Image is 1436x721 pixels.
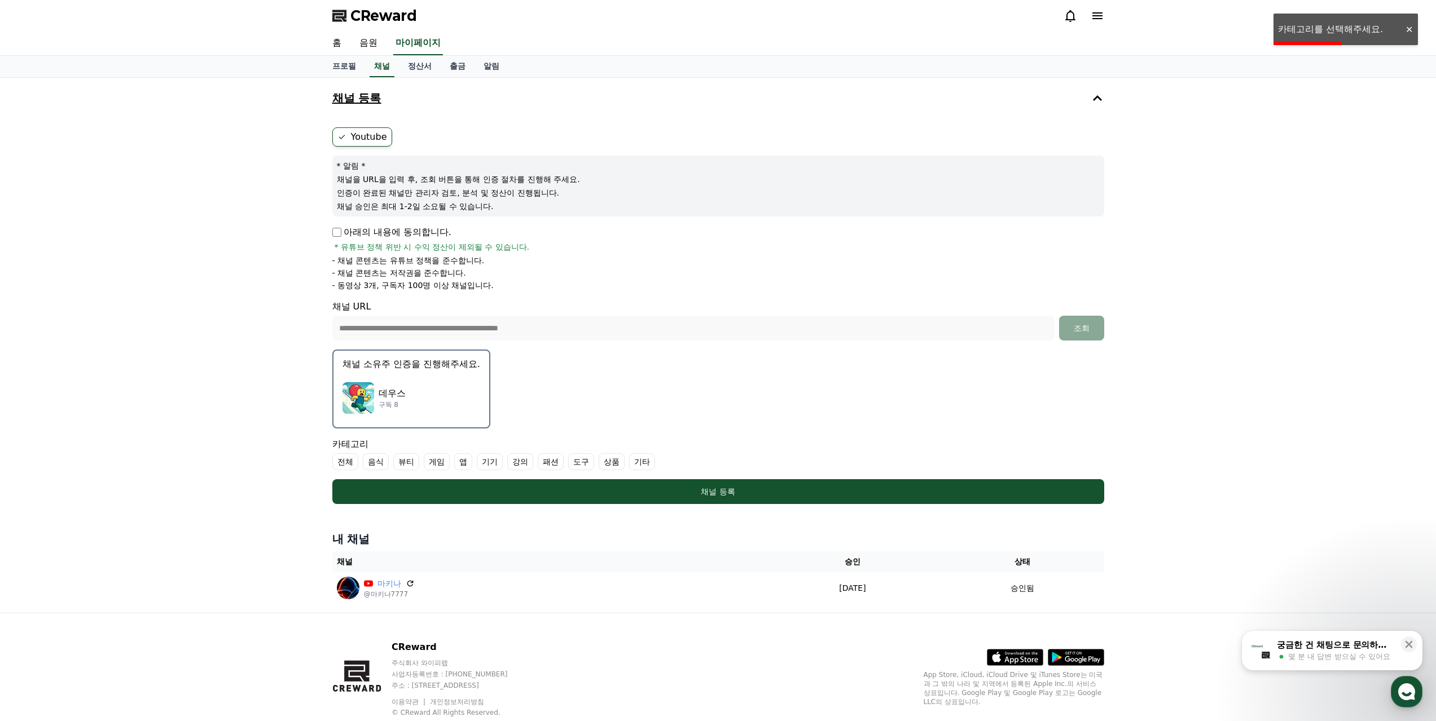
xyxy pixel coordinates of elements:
a: 알림 [475,56,508,77]
p: 주소 : [STREET_ADDRESS] [392,681,529,690]
label: 기기 [477,453,503,470]
p: 인증이 완료된 채널만 관리자 검토, 분석 및 정산이 진행됩니다. [337,187,1100,198]
h4: 채널 등록 [332,92,381,104]
label: 뷰티 [393,453,419,470]
span: 대화 [103,375,117,384]
a: 프로필 [323,56,365,77]
label: 기타 [629,453,655,470]
p: App Store, iCloud, iCloud Drive 및 iTunes Store는 미국과 그 밖의 나라 및 지역에서 등록된 Apple Inc.의 서비스 상표입니다. Goo... [924,670,1104,706]
div: 채널 등록 [355,486,1082,497]
th: 승인 [764,551,942,572]
a: 대화 [74,357,146,386]
div: 채널 URL [332,300,1104,340]
p: 채널 소유주 인증을 진행해주세요. [342,357,480,371]
span: 설정 [174,374,188,383]
p: [DATE] [768,582,937,594]
label: Youtube [332,127,392,147]
p: 채널을 URL을 입력 후, 조회 버튼을 통해 인증 절차를 진행해 주세요. [337,174,1100,185]
label: 상품 [599,453,625,470]
a: CReward [332,7,417,25]
p: 주식회사 와이피랩 [392,658,529,667]
button: 채널 등록 [332,479,1104,504]
a: 정산서 [399,56,441,77]
a: 출금 [441,56,475,77]
h4: 내 채널 [332,531,1104,547]
img: 데우스 [342,382,374,414]
span: 홈 [36,374,42,383]
p: - 채널 콘텐츠는 유튜브 정책을 준수합니다. [332,255,485,266]
div: 카테고리 [332,437,1104,470]
p: 아래의 내용에 동의합니다. [332,225,451,239]
p: CReward [392,640,529,654]
th: 상태 [941,551,1104,572]
p: 구독 8 [379,400,406,409]
p: 승인됨 [1011,582,1034,594]
p: - 동영상 3개, 구독자 100명 이상 채널입니다. [332,280,494,291]
label: 패션 [538,453,564,470]
div: 조회 [1064,322,1100,334]
a: 홈 [323,32,350,55]
a: 설정 [146,357,217,386]
p: 사업자등록번호 : [PHONE_NUMBER] [392,670,529,679]
th: 채널 [332,551,764,572]
a: 홈 [3,357,74,386]
label: 강의 [507,453,533,470]
p: © CReward All Rights Reserved. [392,708,529,717]
p: - 채널 콘텐츠는 저작권을 준수합니다. [332,267,466,278]
p: @마키나7777 [364,590,415,599]
a: 음원 [350,32,387,55]
a: 마이페이지 [393,32,443,55]
p: 데우스 [379,387,406,400]
button: 채널 소유주 인증을 진행해주세요. 데우스 데우스 구독 8 [332,350,490,428]
a: 이용약관 [392,698,427,706]
img: 마키나 [337,577,359,599]
p: 채널 승인은 최대 1-2일 소요될 수 있습니다. [337,201,1100,212]
a: 마키나 [377,578,401,590]
span: * 유튜브 정책 위반 시 수익 정산이 제외될 수 있습니다. [335,241,530,253]
label: 전체 [332,453,358,470]
label: 음식 [363,453,389,470]
label: 게임 [424,453,450,470]
button: 채널 등록 [328,82,1109,114]
label: 앱 [454,453,472,470]
button: 조회 [1059,316,1104,340]
a: 개인정보처리방침 [430,698,484,706]
span: CReward [350,7,417,25]
label: 도구 [568,453,594,470]
a: 채널 [370,56,394,77]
